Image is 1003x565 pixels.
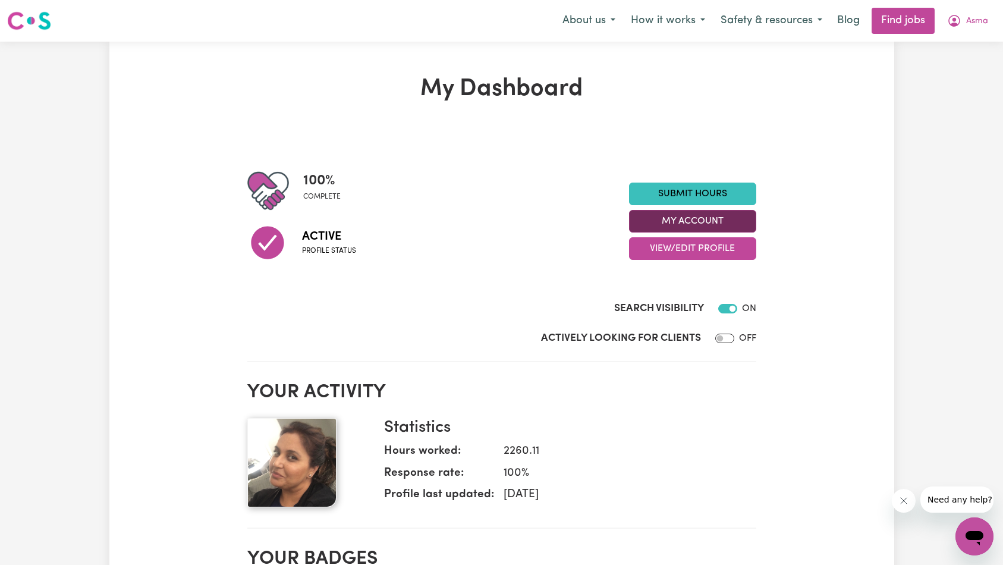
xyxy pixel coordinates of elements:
[555,8,623,33] button: About us
[494,465,747,482] dd: 100 %
[629,183,756,205] a: Submit Hours
[302,246,356,256] span: Profile status
[614,301,704,316] label: Search Visibility
[303,170,350,212] div: Profile completeness: 100%
[955,517,993,555] iframe: Button to launch messaging window
[541,331,701,346] label: Actively Looking for Clients
[739,334,756,343] span: OFF
[629,210,756,233] button: My Account
[920,486,993,513] iframe: Message from company
[892,489,916,513] iframe: Close message
[494,486,747,504] dd: [DATE]
[247,381,756,404] h2: Your activity
[629,237,756,260] button: View/Edit Profile
[623,8,713,33] button: How it works
[384,443,494,465] dt: Hours worked:
[384,418,747,438] h3: Statistics
[872,8,935,34] a: Find jobs
[384,465,494,487] dt: Response rate:
[830,8,867,34] a: Blog
[494,443,747,460] dd: 2260.11
[302,228,356,246] span: Active
[247,418,337,507] img: Your profile picture
[713,8,830,33] button: Safety & resources
[303,192,341,202] span: complete
[303,170,341,192] span: 100 %
[384,486,494,508] dt: Profile last updated:
[742,304,756,313] span: ON
[7,10,51,32] img: Careseekers logo
[939,8,996,33] button: My Account
[966,15,988,28] span: Asma
[247,75,756,103] h1: My Dashboard
[7,7,51,34] a: Careseekers logo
